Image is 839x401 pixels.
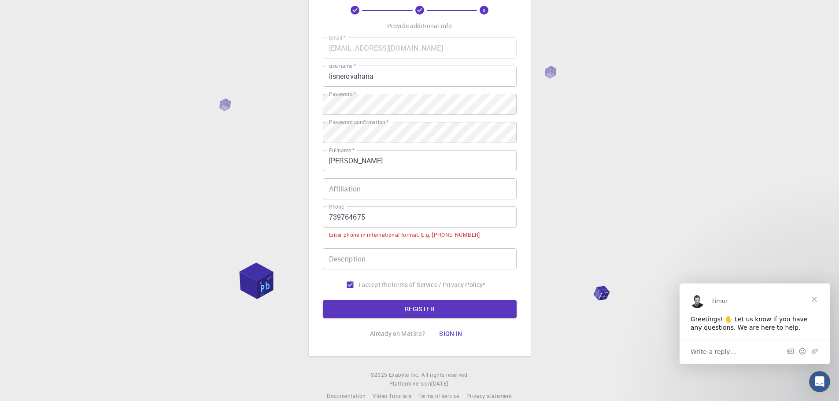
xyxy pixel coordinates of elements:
a: [DATE]. [431,379,450,388]
div: Enter phone in international format. E.g. [PHONE_NUMBER] [329,231,480,239]
button: Sign in [432,325,469,342]
iframe: Intercom live chat [809,371,830,392]
span: Terms of service [418,392,459,399]
a: Video Tutorials [373,392,411,401]
button: REGISTER [323,300,517,318]
label: Password [329,90,356,98]
label: Email [329,34,346,41]
a: Exabyte Inc. [389,371,420,379]
a: Documentation [327,392,366,401]
span: Video Tutorials [373,392,411,399]
span: Documentation [327,392,366,399]
label: Fullname [329,147,355,154]
span: I accept the [359,280,391,289]
span: All rights reserved. [421,371,469,379]
iframe: Intercom live chat message [680,283,830,364]
p: Provide additional info [387,22,452,30]
label: username [329,62,356,70]
span: © 2025 [370,371,389,379]
a: Terms of Service / Privacy Policy* [391,280,485,289]
p: Already on Mat3ra? [370,329,425,338]
span: Platform version [389,379,431,388]
span: [DATE] . [431,380,450,387]
span: Privacy statement [466,392,512,399]
p: Terms of Service / Privacy Policy * [391,280,485,289]
label: Phone [329,203,344,210]
text: 3 [483,7,485,13]
a: Privacy statement [466,392,512,401]
label: Password confirmation [329,118,388,126]
span: Exabyte Inc. [389,371,420,378]
a: Terms of service [418,392,459,401]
